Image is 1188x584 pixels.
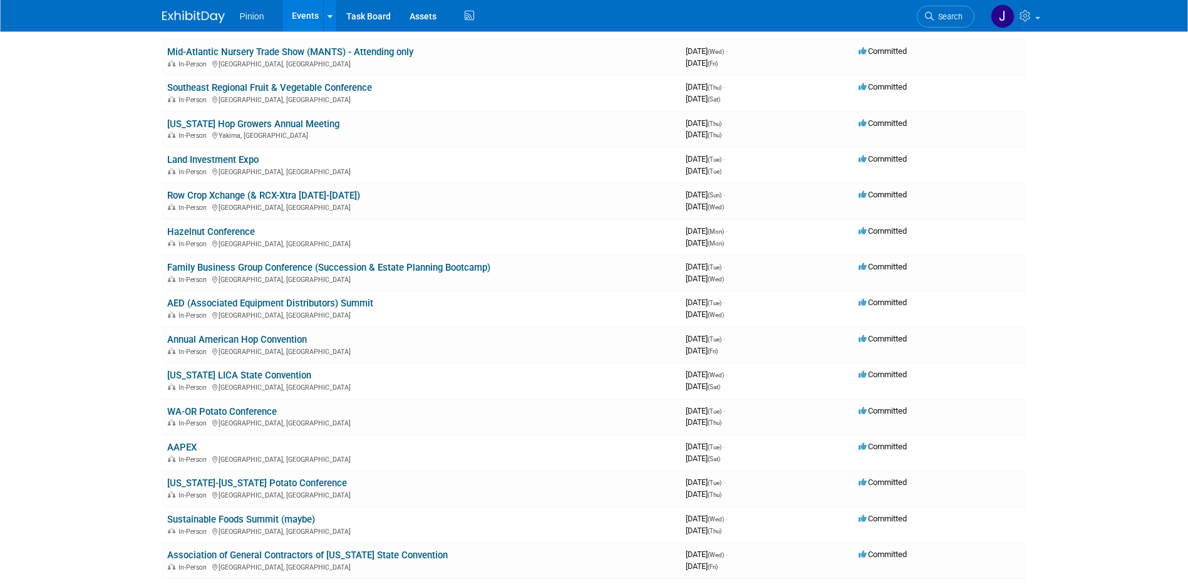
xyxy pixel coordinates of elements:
span: (Tue) [708,336,721,343]
span: In-Person [178,311,210,320]
a: Family Business Group Conference (Succession & Estate Planning Bootcamp) [167,262,490,273]
span: In-Person [178,348,210,356]
span: (Thu) [708,120,721,127]
img: In-Person Event [168,528,175,534]
span: Committed [859,442,907,451]
span: Committed [859,46,907,56]
span: [DATE] [686,526,721,535]
img: In-Person Event [168,132,175,138]
span: [DATE] [686,514,728,523]
img: In-Person Event [168,204,175,210]
div: [GEOGRAPHIC_DATA], [GEOGRAPHIC_DATA] [167,346,676,356]
span: (Sat) [708,96,720,103]
span: Committed [859,298,907,307]
span: In-Person [178,240,210,248]
a: Row Crop Xchange (& RCX-Xtra [DATE]-[DATE]) [167,190,360,201]
span: Committed [859,406,907,415]
img: In-Person Event [168,276,175,282]
span: (Thu) [708,491,721,498]
span: [DATE] [686,166,721,175]
span: [DATE] [686,202,724,211]
div: [GEOGRAPHIC_DATA], [GEOGRAPHIC_DATA] [167,274,676,284]
span: (Tue) [708,168,721,175]
span: - [723,334,725,343]
span: In-Person [178,168,210,176]
span: (Tue) [708,264,721,271]
span: In-Person [178,276,210,284]
span: Committed [859,190,907,199]
div: [GEOGRAPHIC_DATA], [GEOGRAPHIC_DATA] [167,526,676,536]
span: In-Person [178,132,210,140]
span: Committed [859,477,907,487]
span: [DATE] [686,489,721,499]
span: (Tue) [708,479,721,486]
span: (Mon) [708,240,724,247]
a: Association of General Contractors of [US_STATE] State Convention [167,550,448,561]
span: Pinion [240,11,264,21]
span: - [723,118,725,128]
div: [GEOGRAPHIC_DATA], [GEOGRAPHIC_DATA] [167,454,676,464]
span: (Wed) [708,276,724,283]
span: Committed [859,370,907,379]
a: [US_STATE]-[US_STATE] Potato Conference [167,477,347,489]
span: - [723,190,725,199]
span: [DATE] [686,454,720,463]
span: [DATE] [686,274,724,283]
span: In-Person [178,204,210,212]
span: (Fri) [708,60,718,67]
span: [DATE] [686,370,728,379]
span: In-Person [178,419,210,427]
span: [DATE] [686,477,725,487]
div: [GEOGRAPHIC_DATA], [GEOGRAPHIC_DATA] [167,561,676,571]
a: AAPEX [167,442,197,453]
span: [DATE] [686,262,725,271]
img: ExhibitDay [162,11,225,23]
span: [DATE] [686,238,724,248]
span: Search [934,12,963,21]
span: Committed [859,514,907,523]
div: Yakima, [GEOGRAPHIC_DATA] [167,130,676,140]
div: [GEOGRAPHIC_DATA], [GEOGRAPHIC_DATA] [167,417,676,427]
a: Hazelnut Conference [167,226,255,237]
span: [DATE] [686,82,725,91]
div: [GEOGRAPHIC_DATA], [GEOGRAPHIC_DATA] [167,310,676,320]
span: - [726,550,728,559]
span: Committed [859,226,907,236]
span: - [723,477,725,487]
span: - [726,370,728,379]
img: In-Person Event [168,311,175,318]
span: - [723,298,725,307]
img: In-Person Event [168,168,175,174]
span: [DATE] [686,334,725,343]
img: Jennifer Plumisto [991,4,1015,28]
span: Committed [859,550,907,559]
span: [DATE] [686,417,721,427]
div: [GEOGRAPHIC_DATA], [GEOGRAPHIC_DATA] [167,58,676,68]
span: (Thu) [708,419,721,426]
span: [DATE] [686,346,718,355]
span: Committed [859,334,907,343]
a: WA-OR Potato Conference [167,406,277,417]
span: [DATE] [686,94,720,103]
div: [GEOGRAPHIC_DATA], [GEOGRAPHIC_DATA] [167,489,676,499]
span: - [726,226,728,236]
span: - [726,46,728,56]
span: (Fri) [708,348,718,355]
a: Land Investment Expo [167,154,259,165]
a: AED (Associated Equipment Distributors) Summit [167,298,373,309]
img: In-Person Event [168,348,175,354]
span: In-Person [178,528,210,536]
span: (Wed) [708,311,724,318]
span: In-Person [178,456,210,464]
img: In-Person Event [168,419,175,425]
span: (Tue) [708,156,721,163]
span: [DATE] [686,130,721,139]
a: [US_STATE] Hop Growers Annual Meeting [167,118,339,130]
span: (Thu) [708,84,721,91]
span: (Fri) [708,563,718,570]
a: Search [917,6,974,28]
span: [DATE] [686,550,728,559]
div: [GEOGRAPHIC_DATA], [GEOGRAPHIC_DATA] [167,238,676,248]
span: (Wed) [708,516,724,523]
div: [GEOGRAPHIC_DATA], [GEOGRAPHIC_DATA] [167,202,676,212]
